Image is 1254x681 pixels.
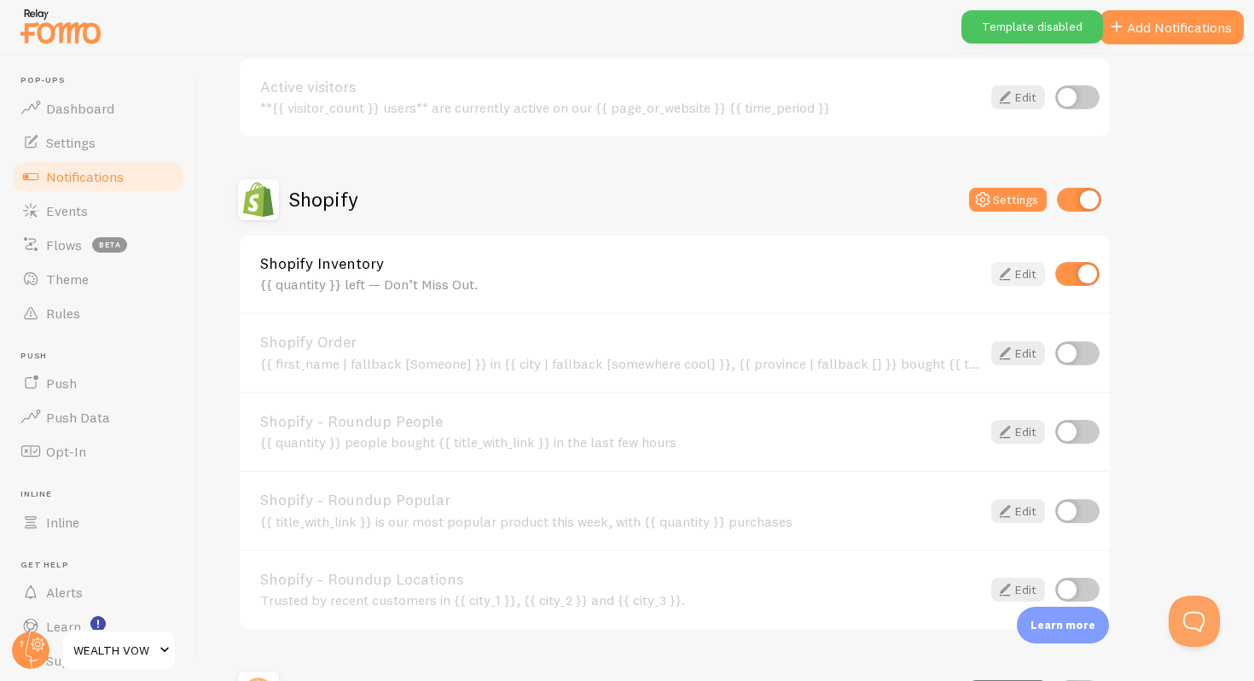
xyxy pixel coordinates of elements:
[18,4,103,48] img: fomo-relay-logo-orange.svg
[46,134,96,151] span: Settings
[969,188,1047,212] button: Settings
[92,237,127,253] span: beta
[90,616,106,632] svg: <p>Watch New Feature Tutorials!</p>
[991,420,1045,444] a: Edit
[46,305,80,322] span: Rules
[260,100,981,115] div: **{{ visitor_count }} users** are currently active on our {{ page_or_website }} {{ time_period }}
[46,443,86,460] span: Opt-In
[10,228,186,262] a: Flows beta
[260,256,981,271] a: Shopify Inventory
[961,10,1103,44] div: Template disabled
[289,186,358,212] h2: Shopify
[46,236,82,253] span: Flows
[991,499,1045,523] a: Edit
[10,505,186,539] a: Inline
[10,160,186,194] a: Notifications
[10,125,186,160] a: Settings
[991,578,1045,602] a: Edit
[10,575,186,609] a: Alerts
[20,560,186,571] span: Get Help
[260,276,981,292] div: {{ quantity }} left — Don’t Miss Out.
[260,592,981,608] div: Trusted by recent customers in {{ city_1 }}, {{ city_2 }} and {{ city_3 }}.
[260,414,981,429] a: Shopify - Roundup People
[46,168,124,185] span: Notifications
[260,335,981,350] a: Shopify Order
[46,409,110,426] span: Push Data
[46,584,83,601] span: Alerts
[10,262,186,296] a: Theme
[46,271,89,288] span: Theme
[238,179,279,220] img: Shopify
[1169,596,1220,647] iframe: Help Scout Beacon - Open
[260,514,981,529] div: {{ title_with_link }} is our most popular product this week, with {{ quantity }} purchases
[61,630,177,671] a: WEALTH VOW
[73,640,154,661] span: WEALTH VOW
[991,262,1045,286] a: Edit
[46,202,88,219] span: Events
[10,366,186,400] a: Push
[1030,617,1095,633] p: Learn more
[10,609,186,643] a: Learn
[10,434,186,469] a: Opt-In
[10,91,186,125] a: Dashboard
[46,100,114,117] span: Dashboard
[10,296,186,330] a: Rules
[10,194,186,228] a: Events
[20,351,186,362] span: Push
[46,375,77,392] span: Push
[991,85,1045,109] a: Edit
[20,75,186,86] span: Pop-ups
[46,618,81,635] span: Learn
[20,489,186,500] span: Inline
[260,356,981,371] div: {{ first_name | fallback [Someone] }} in {{ city | fallback [somewhere cool] }}, {{ province | fa...
[991,341,1045,365] a: Edit
[260,434,981,450] div: {{ quantity }} people bought {{ title_with_link }} in the last few hours
[46,514,79,531] span: Inline
[260,79,981,95] a: Active visitors
[260,492,981,508] a: Shopify - Roundup Popular
[10,400,186,434] a: Push Data
[1017,607,1109,643] div: Learn more
[260,572,981,587] a: Shopify - Roundup Locations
